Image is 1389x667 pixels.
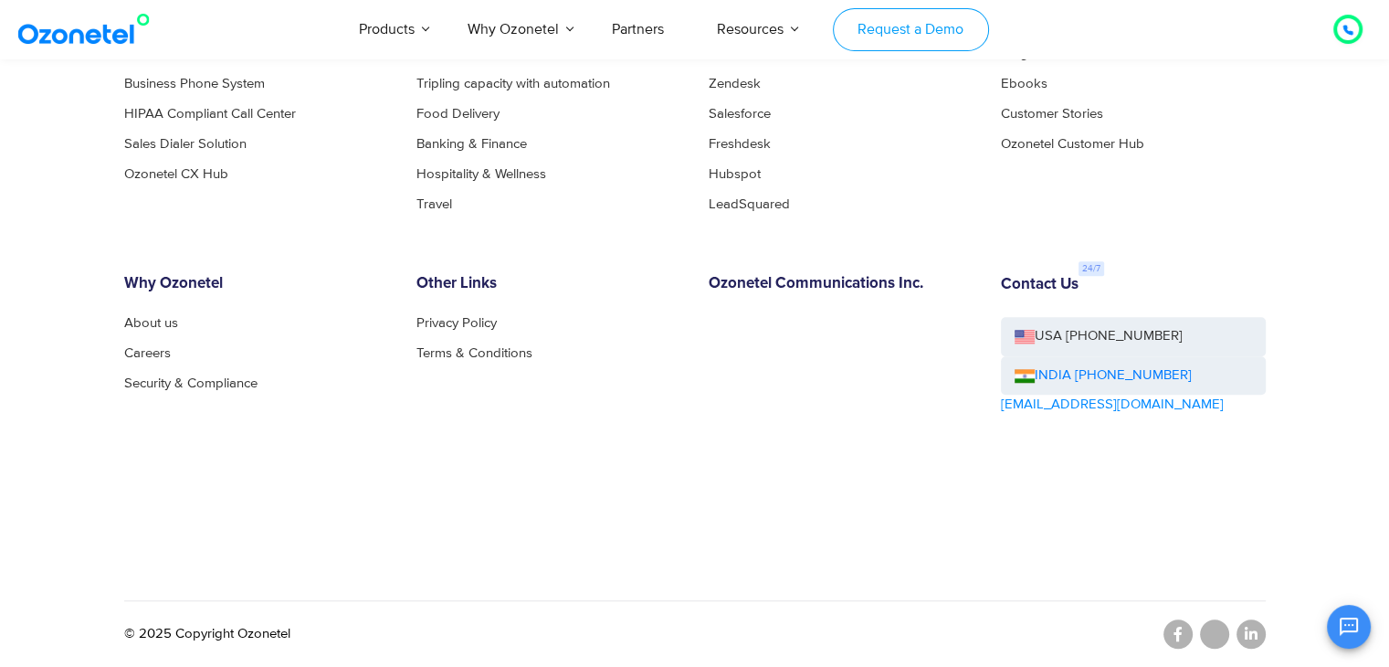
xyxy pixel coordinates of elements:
[416,275,681,293] h6: Other Links
[1015,365,1192,386] a: INDIA [PHONE_NUMBER]
[416,167,546,181] a: Hospitality & Wellness
[1001,77,1047,90] a: Ebooks
[124,624,290,645] p: © 2025 Copyright Ozonetel
[416,316,497,330] a: Privacy Policy
[416,77,610,90] a: Tripling capacity with automation
[1001,276,1079,294] h6: Contact Us
[124,107,296,121] a: HIPAA Compliant Call Center
[124,346,171,360] a: Careers
[709,77,761,90] a: Zendesk
[709,137,771,151] a: Freshdesk
[1327,605,1371,649] button: Open chat
[1001,137,1144,151] a: Ozonetel Customer Hub
[124,47,241,60] a: Call Center Solution
[709,107,771,121] a: Salesforce
[416,137,527,151] a: Banking & Finance
[124,316,178,330] a: About us
[124,167,228,181] a: Ozonetel CX Hub
[124,137,247,151] a: Sales Dialer Solution
[124,275,389,293] h6: Why Ozonetel
[1001,47,1028,60] a: Blog
[416,197,452,211] a: Travel
[1015,369,1035,383] img: ind-flag.png
[416,346,532,360] a: Terms & Conditions
[1015,330,1035,344] img: us-flag.png
[416,107,500,121] a: Food Delivery
[124,376,258,390] a: Security & Compliance
[709,275,973,293] h6: Ozonetel Communications Inc.
[1001,395,1224,416] a: [EMAIL_ADDRESS][DOMAIN_NAME]
[833,8,989,51] a: Request a Demo
[124,77,265,90] a: Business Phone System
[709,167,761,181] a: Hubspot
[1001,107,1103,121] a: Customer Stories
[709,197,790,211] a: LeadSquared
[1001,317,1266,356] a: USA [PHONE_NUMBER]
